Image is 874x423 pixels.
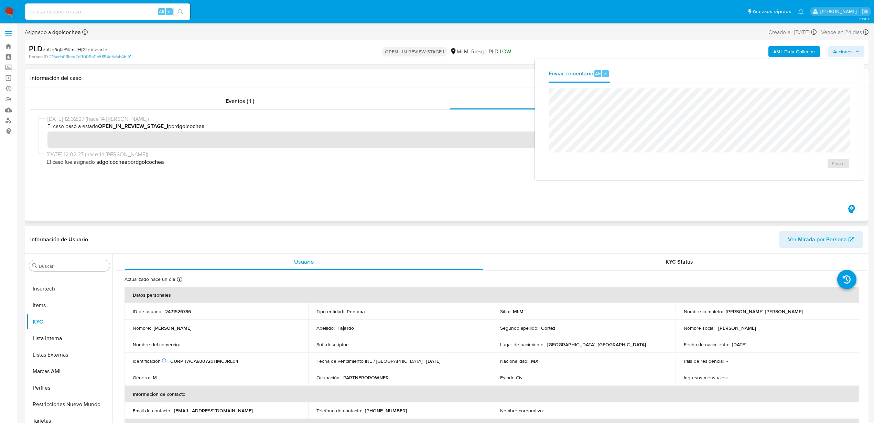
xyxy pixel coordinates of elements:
[133,341,180,348] p: Nombre del comercio :
[768,28,817,37] div: Creado el: [DATE]
[788,231,847,248] span: Ver Mirada por Persona
[170,358,238,364] p: CURP FACA930720HMCJRL04
[531,358,538,364] p: MX
[43,46,107,53] span: # bUg9qKe9KmJIHj24pXsearJc
[862,8,869,15] a: Salir
[133,374,150,381] p: Género :
[500,408,544,414] p: Nombre corporativo :
[549,70,593,77] span: Enviar comentario
[731,374,732,381] p: -
[684,325,715,331] p: Nombre social :
[26,330,112,347] button: Lista Interna
[26,314,112,330] button: KYC
[226,97,254,105] span: Eventos ( 1 )
[352,341,353,348] p: -
[768,46,820,57] button: AML Data Collector
[32,263,37,268] button: Buscar
[833,46,853,57] span: Acciones
[382,47,447,56] p: OPEN - IN REVIEW STAGE I
[26,363,112,380] button: Marcas AML
[732,341,746,348] p: [DATE]
[316,358,423,364] p: Fecha de vencimiento INE / [GEOGRAPHIC_DATA] :
[133,408,171,414] p: Email de contacto :
[666,258,693,266] span: KYC Status
[347,308,365,315] p: Persona
[125,386,859,402] th: Información de contacto
[25,7,190,16] input: Buscar usuario o caso...
[604,71,606,77] span: c
[25,29,81,36] span: Asignado a
[726,308,803,315] p: [PERSON_NAME] [PERSON_NAME]
[29,54,48,60] b: Person ID
[183,341,184,348] p: -
[316,374,341,381] p: Ocupación :
[30,236,88,243] h1: Información de Usuario
[343,374,389,381] p: PARTNEROROWNER
[29,43,43,54] b: PLD
[133,358,168,364] p: Identificación :
[547,341,646,348] p: [GEOGRAPHIC_DATA], [GEOGRAPHIC_DATA]
[316,308,344,315] p: Tipo entidad :
[125,287,859,303] th: Datos personales
[426,358,441,364] p: [DATE]
[726,358,728,364] p: -
[39,263,107,269] input: Buscar
[159,8,164,15] span: Alt
[753,8,791,15] span: Accesos rápidos
[820,8,859,15] p: marianathalie.grajeda@mercadolibre.com.mx
[798,9,804,14] a: Notificaciones
[684,374,728,381] p: Ingresos mensuales :
[595,71,601,77] span: Alt
[174,408,253,414] p: [EMAIL_ADDRESS][DOMAIN_NAME]
[133,325,151,331] p: Nombre :
[173,7,187,17] button: search-icon
[51,28,81,36] b: dgoicochea
[818,28,820,37] span: -
[125,276,175,283] p: Actualizado hace un día
[773,46,815,57] b: AML Data Collector
[500,47,511,55] span: LOW
[26,380,112,396] button: Perfiles
[500,308,510,315] p: Sitio :
[316,325,335,331] p: Apellido :
[528,374,530,381] p: -
[547,408,548,414] p: -
[500,374,526,381] p: Estado Civil :
[153,374,157,381] p: M
[337,325,354,331] p: Fajardo
[513,308,524,315] p: MLM
[684,308,723,315] p: Nombre completo :
[718,325,756,331] p: [PERSON_NAME]
[133,308,162,315] p: ID de usuario :
[779,231,863,248] button: Ver Mirada por Persona
[168,8,170,15] span: s
[26,297,112,314] button: Items
[450,48,468,55] div: MLM
[165,308,191,315] p: 2471526786
[684,358,724,364] p: País de residencia :
[26,281,112,297] button: Insurtech
[821,29,862,36] span: Vence en 24 días
[828,46,864,57] button: Acciones
[500,341,544,348] p: Lugar de nacimiento :
[541,325,555,331] p: Cortez
[500,325,538,331] p: Segundo apellido :
[26,396,112,413] button: Restricciones Nuevo Mundo
[316,408,362,414] p: Teléfono de contacto :
[26,347,112,363] button: Listas Externas
[294,258,314,266] span: Usuario
[30,75,863,82] h1: Información del caso
[500,358,528,364] p: Nacionalidad :
[684,341,729,348] p: Fecha de nacimiento :
[49,54,131,60] a: 215cdb03bea2d9006a11c5894e5dab4b
[316,341,349,348] p: Soft descriptor :
[471,48,511,55] span: Riesgo PLD:
[365,408,407,414] p: [PHONE_NUMBER]
[154,325,192,331] p: [PERSON_NAME]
